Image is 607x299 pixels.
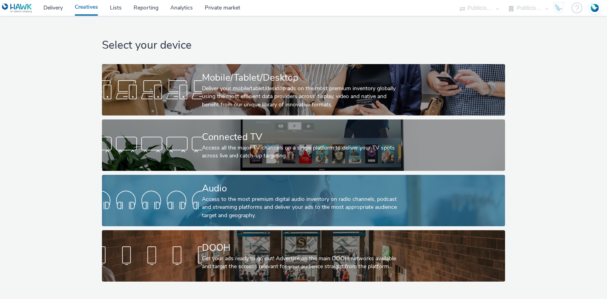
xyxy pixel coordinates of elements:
[202,71,402,85] div: Mobile/Tablet/Desktop
[2,3,32,13] img: undefined Logo
[102,175,505,226] a: AudioAccess to the most premium digital audio inventory on radio channels, podcast and streaming ...
[202,195,402,220] div: Access to the most premium digital audio inventory on radio channels, podcast and streaming platf...
[552,2,567,14] a: Hawk Academy
[589,2,601,14] img: Account FR
[202,85,402,109] div: Deliver your mobile/tablet/desktop ads on the most premium inventory globally using the most effi...
[552,2,564,14] img: Hawk Academy
[102,119,505,171] a: Connected TVAccess all the major TV channels on a single platform to deliver your TV spots across...
[202,182,402,195] div: Audio
[202,241,402,255] div: DOOH
[202,144,402,160] div: Access all the major TV channels on a single platform to deliver your TV spots across live and ca...
[102,230,505,282] a: DOOHGet your ads ready to go out! Advertise on the main DOOH networks available and target the sc...
[202,130,402,144] div: Connected TV
[102,38,505,53] h1: Select your device
[202,255,402,271] div: Get your ads ready to go out! Advertise on the main DOOH networks available and target the screen...
[102,64,505,115] a: Mobile/Tablet/DesktopDeliver your mobile/tablet/desktop ads on the most premium inventory globall...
